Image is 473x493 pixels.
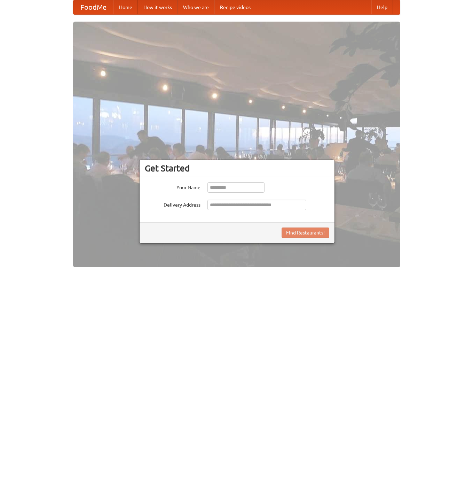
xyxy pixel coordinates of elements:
[145,182,200,191] label: Your Name
[113,0,138,14] a: Home
[282,228,329,238] button: Find Restaurants!
[73,0,113,14] a: FoodMe
[371,0,393,14] a: Help
[138,0,178,14] a: How it works
[145,163,329,174] h3: Get Started
[214,0,256,14] a: Recipe videos
[145,200,200,208] label: Delivery Address
[178,0,214,14] a: Who we are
